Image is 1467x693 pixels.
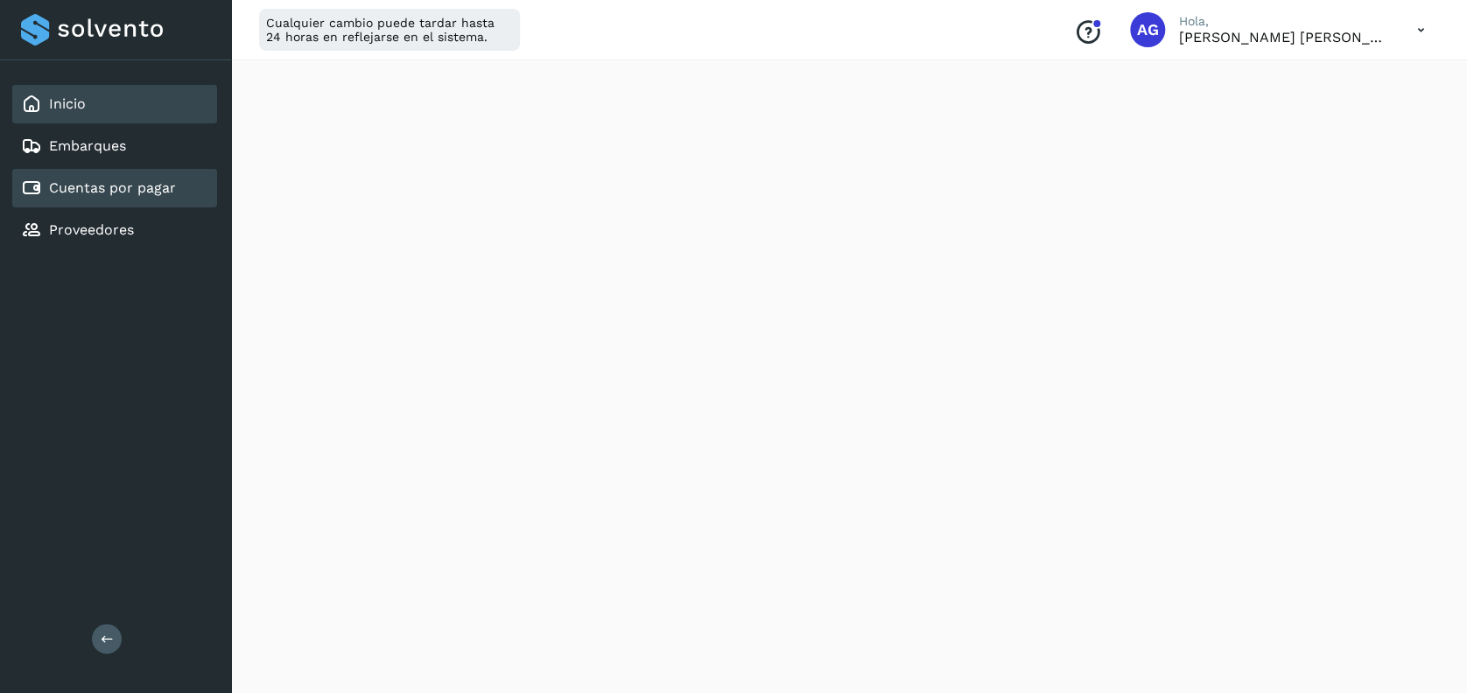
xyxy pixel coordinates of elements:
[12,169,217,207] div: Cuentas por pagar
[49,95,86,112] a: Inicio
[49,221,134,238] a: Proveedores
[12,85,217,123] div: Inicio
[1179,14,1389,29] p: Hola,
[259,9,520,51] div: Cualquier cambio puede tardar hasta 24 horas en reflejarse en el sistema.
[1179,29,1389,45] p: Abigail Gonzalez Leon
[49,179,176,196] a: Cuentas por pagar
[12,211,217,249] div: Proveedores
[12,127,217,165] div: Embarques
[49,137,126,154] a: Embarques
